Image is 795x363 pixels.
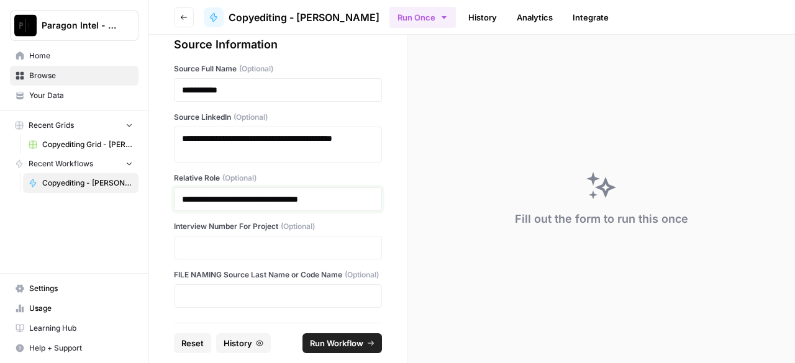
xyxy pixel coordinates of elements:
[345,269,379,280] span: (Optional)
[174,112,382,123] label: Source LinkedIn
[389,7,456,28] button: Run Once
[29,343,133,354] span: Help + Support
[23,173,139,193] a: Copyediting - [PERSON_NAME]
[174,269,382,280] label: FILE NAMING Source Last Name or Code Name
[29,283,133,294] span: Settings
[174,333,211,353] button: Reset
[234,112,268,123] span: (Optional)
[509,7,560,27] a: Analytics
[10,116,139,135] button: Recent Grids
[224,337,252,349] span: History
[23,135,139,155] a: Copyediting Grid - [PERSON_NAME]
[42,177,133,189] span: Copyediting - [PERSON_NAME]
[10,298,139,318] a: Usage
[515,210,688,228] div: Fill out the form to run this once
[310,337,363,349] span: Run Workflow
[565,7,616,27] a: Integrate
[302,333,382,353] button: Run Workflow
[10,66,139,86] a: Browse
[174,173,382,184] label: Relative Role
[29,50,133,61] span: Home
[29,90,133,101] span: Your Data
[29,303,133,314] span: Usage
[42,19,117,32] span: Paragon Intel - Copyediting
[10,318,139,338] a: Learning Hub
[10,86,139,105] a: Your Data
[229,10,379,25] span: Copyediting - [PERSON_NAME]
[222,173,257,184] span: (Optional)
[29,323,133,334] span: Learning Hub
[216,333,271,353] button: History
[10,338,139,358] button: Help + Support
[29,120,74,131] span: Recent Grids
[29,70,133,81] span: Browse
[10,46,139,66] a: Home
[204,7,379,27] a: Copyediting - [PERSON_NAME]
[10,279,139,298] a: Settings
[181,337,204,349] span: Reset
[174,36,382,53] div: Source Information
[281,221,315,232] span: (Optional)
[42,139,133,150] span: Copyediting Grid - [PERSON_NAME]
[29,158,93,169] span: Recent Workflows
[10,155,139,173] button: Recent Workflows
[14,14,37,37] img: Paragon Intel - Copyediting Logo
[174,221,382,232] label: Interview Number For Project
[10,10,139,41] button: Workspace: Paragon Intel - Copyediting
[174,63,382,74] label: Source Full Name
[239,63,273,74] span: (Optional)
[461,7,504,27] a: History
